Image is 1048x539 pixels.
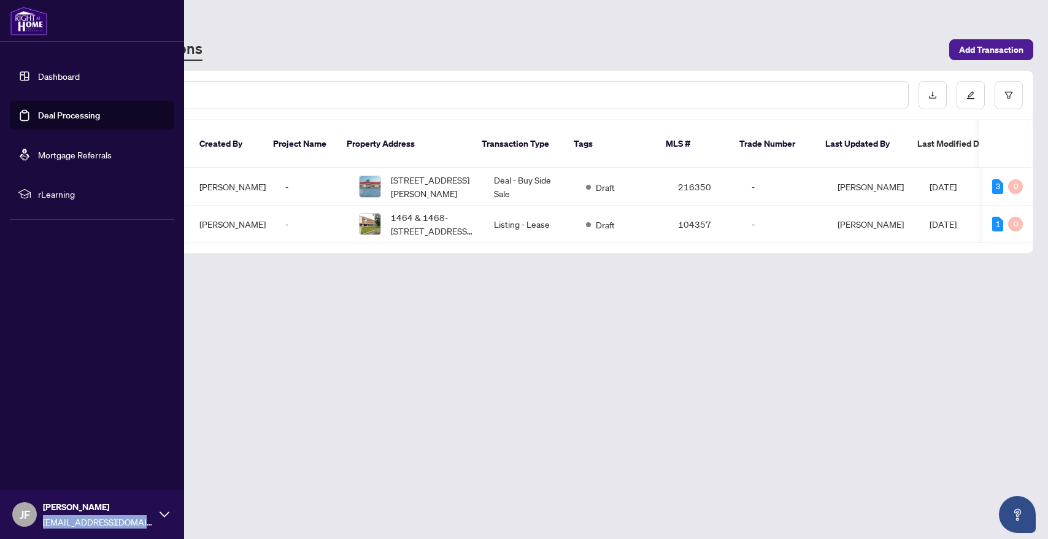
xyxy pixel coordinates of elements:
[38,149,112,160] a: Mortgage Referrals
[190,120,263,168] th: Created By
[596,218,615,231] span: Draft
[275,168,349,206] td: -
[999,496,1036,533] button: Open asap
[917,137,992,150] span: Last Modified Date
[992,179,1003,194] div: 3
[966,91,975,99] span: edit
[815,120,907,168] th: Last Updated By
[472,120,564,168] th: Transaction Type
[38,187,166,201] span: rLearning
[564,120,656,168] th: Tags
[742,168,828,206] td: -
[263,120,337,168] th: Project Name
[928,91,937,99] span: download
[1008,217,1023,231] div: 0
[360,176,380,197] img: thumbnail-img
[930,181,957,192] span: [DATE]
[360,214,380,235] img: thumbnail-img
[20,506,30,523] span: JF
[484,206,576,243] td: Listing - Lease
[199,181,266,192] span: [PERSON_NAME]
[38,71,80,82] a: Dashboard
[391,211,474,238] span: 1464 & 1468-[STREET_ADDRESS][PERSON_NAME]
[828,206,920,243] td: [PERSON_NAME]
[43,500,153,514] span: [PERSON_NAME]
[596,180,615,194] span: Draft
[337,120,472,168] th: Property Address
[678,219,711,230] span: 104357
[199,219,266,230] span: [PERSON_NAME]
[1004,91,1013,99] span: filter
[992,217,1003,231] div: 1
[957,81,985,109] button: edit
[949,39,1033,60] button: Add Transaction
[930,219,957,230] span: [DATE]
[919,81,947,109] button: download
[1008,179,1023,194] div: 0
[907,120,1018,168] th: Last Modified Date
[678,181,711,192] span: 216350
[43,515,153,529] span: [EMAIL_ADDRESS][DOMAIN_NAME]
[730,120,815,168] th: Trade Number
[959,40,1023,60] span: Add Transaction
[828,168,920,206] td: [PERSON_NAME]
[656,120,730,168] th: MLS #
[38,110,100,121] a: Deal Processing
[742,206,828,243] td: -
[275,206,349,243] td: -
[995,81,1023,109] button: filter
[484,168,576,206] td: Deal - Buy Side Sale
[10,6,48,36] img: logo
[391,173,474,200] span: [STREET_ADDRESS][PERSON_NAME]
